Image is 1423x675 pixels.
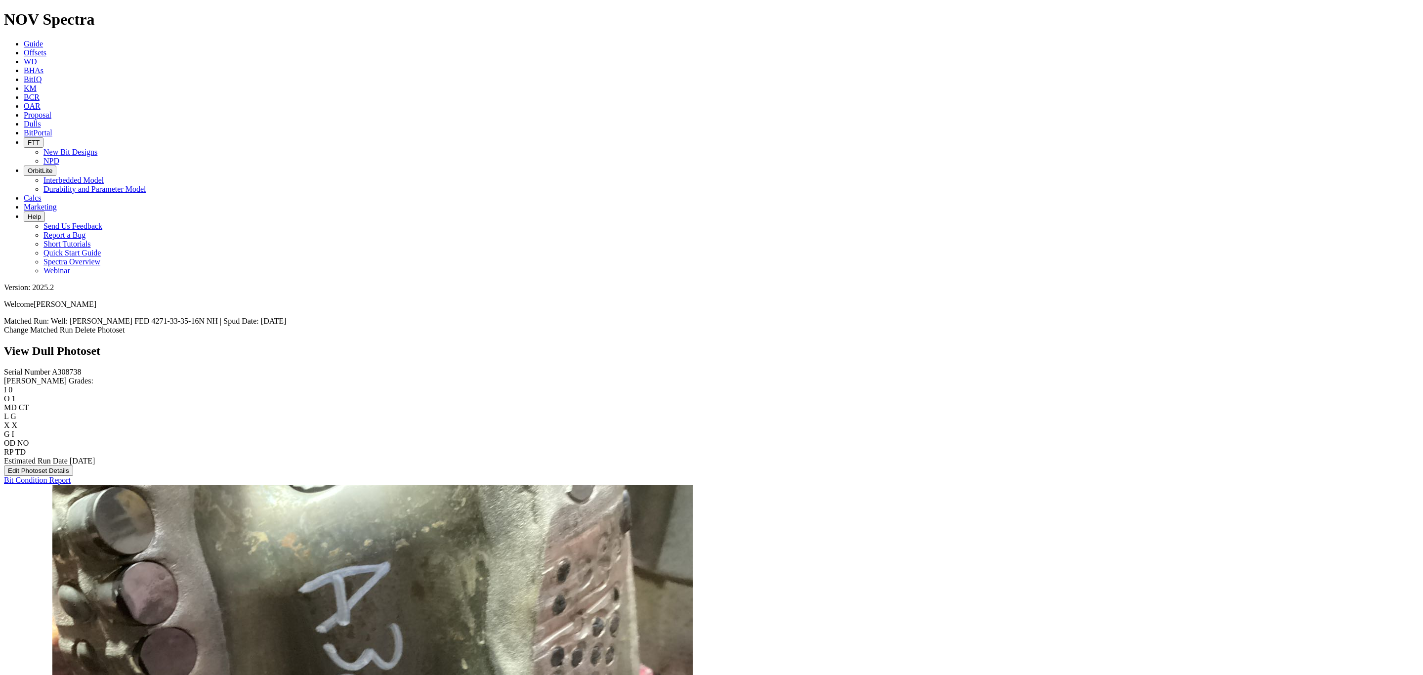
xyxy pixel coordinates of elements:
[4,457,68,465] label: Estimated Run Date
[4,439,15,447] label: OD
[15,448,26,456] span: TD
[10,412,16,421] span: G
[24,128,52,137] a: BitPortal
[4,283,1419,292] div: Version: 2025.2
[12,421,18,429] span: X
[4,476,71,484] a: Bit Condition Report
[28,167,52,174] span: OrbitLite
[43,185,146,193] a: Durability and Parameter Model
[4,430,10,438] label: G
[28,213,41,220] span: Help
[75,326,125,334] a: Delete Photoset
[43,222,102,230] a: Send Us Feedback
[4,300,1419,309] p: Welcome
[43,148,97,156] a: New Bit Designs
[43,249,101,257] a: Quick Start Guide
[4,412,8,421] label: L
[24,57,37,66] a: WD
[4,465,73,476] button: Edit Photoset Details
[24,194,42,202] a: Calcs
[12,394,16,403] span: 1
[24,66,43,75] a: BHAs
[24,75,42,84] a: BitIQ
[4,368,50,376] label: Serial Number
[70,457,95,465] span: [DATE]
[24,84,37,92] a: KM
[4,344,1419,358] h2: View Dull Photoset
[24,93,40,101] a: BCR
[43,176,104,184] a: Interbedded Model
[4,403,17,412] label: MD
[34,300,96,308] span: [PERSON_NAME]
[4,421,10,429] label: X
[24,48,46,57] a: Offsets
[19,403,29,412] span: CT
[24,211,45,222] button: Help
[43,257,100,266] a: Spectra Overview
[51,317,287,325] span: Well: [PERSON_NAME] FED 4271-33-35-16N NH | Spud Date: [DATE]
[4,317,49,325] span: Matched Run:
[4,10,1419,29] h1: NOV Spectra
[43,266,70,275] a: Webinar
[24,203,57,211] a: Marketing
[24,40,43,48] a: Guide
[12,430,14,438] span: I
[24,166,56,176] button: OrbitLite
[43,231,85,239] a: Report a Bug
[4,377,1419,385] div: [PERSON_NAME] Grades:
[4,448,13,456] label: RP
[43,157,59,165] a: NPD
[24,111,51,119] a: Proposal
[4,394,10,403] label: O
[52,368,82,376] span: A308738
[43,240,91,248] a: Short Tutorials
[24,137,43,148] button: FTT
[17,439,29,447] span: NO
[28,139,40,146] span: FTT
[8,385,12,394] span: 0
[24,102,41,110] a: OAR
[4,326,73,334] a: Change Matched Run
[4,385,6,394] label: I
[24,120,41,128] a: Dulls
